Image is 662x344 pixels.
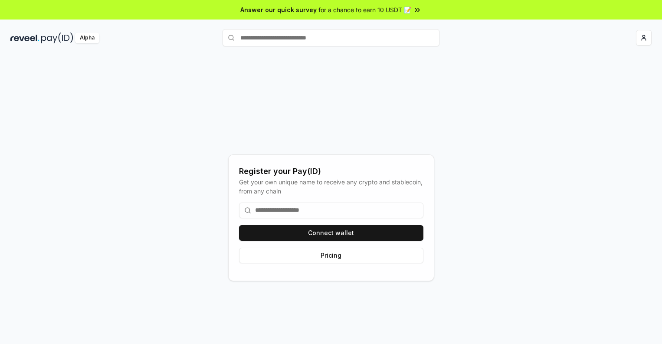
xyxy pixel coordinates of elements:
button: Connect wallet [239,225,423,241]
div: Alpha [75,33,99,43]
img: pay_id [41,33,73,43]
span: Answer our quick survey [240,5,317,14]
button: Pricing [239,248,423,263]
img: reveel_dark [10,33,39,43]
div: Get your own unique name to receive any crypto and stablecoin, from any chain [239,177,423,196]
span: for a chance to earn 10 USDT 📝 [318,5,411,14]
div: Register your Pay(ID) [239,165,423,177]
